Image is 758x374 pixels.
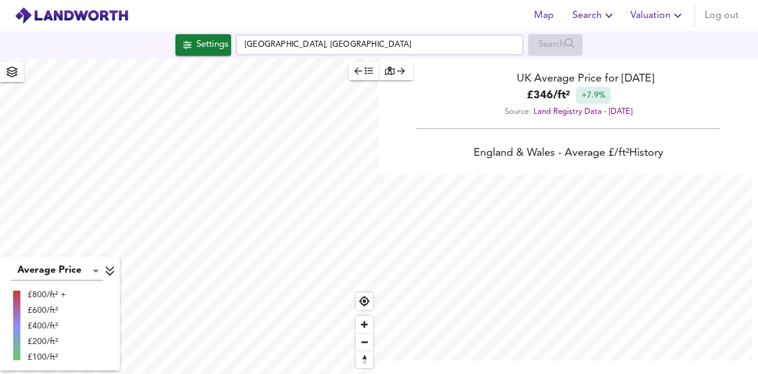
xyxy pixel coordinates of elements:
[379,146,758,162] div: England & Wales - Average £/ ft² History
[527,88,570,104] b: £ 346 / ft²
[28,351,66,363] div: £100/ft²
[28,304,66,316] div: £600/ft²
[175,34,231,56] button: Settings
[529,7,558,24] span: Map
[356,333,373,351] button: Zoom out
[533,108,632,116] a: Land Registry Data - [DATE]
[356,351,373,368] span: Reset bearing to north
[28,289,66,301] div: £800/ft² +
[28,336,66,348] div: £200/ft²
[568,4,621,28] button: Search
[356,351,373,368] button: Reset bearing to north
[379,71,758,87] div: UK Average Price for [DATE]
[630,7,685,24] span: Valuation
[705,7,739,24] span: Log out
[196,37,228,53] div: Settings
[356,292,373,310] button: Find my location
[356,316,373,333] button: Zoom in
[572,7,616,24] span: Search
[14,7,129,25] img: logo
[524,4,563,28] button: Map
[11,261,103,280] div: Average Price
[700,4,744,28] button: Log out
[236,35,523,55] input: Enter a location...
[379,104,758,120] div: Source:
[175,34,231,56] div: Click to configure Search Settings
[576,87,611,104] div: +7.9%
[28,320,66,332] div: £400/ft²
[626,4,690,28] button: Valuation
